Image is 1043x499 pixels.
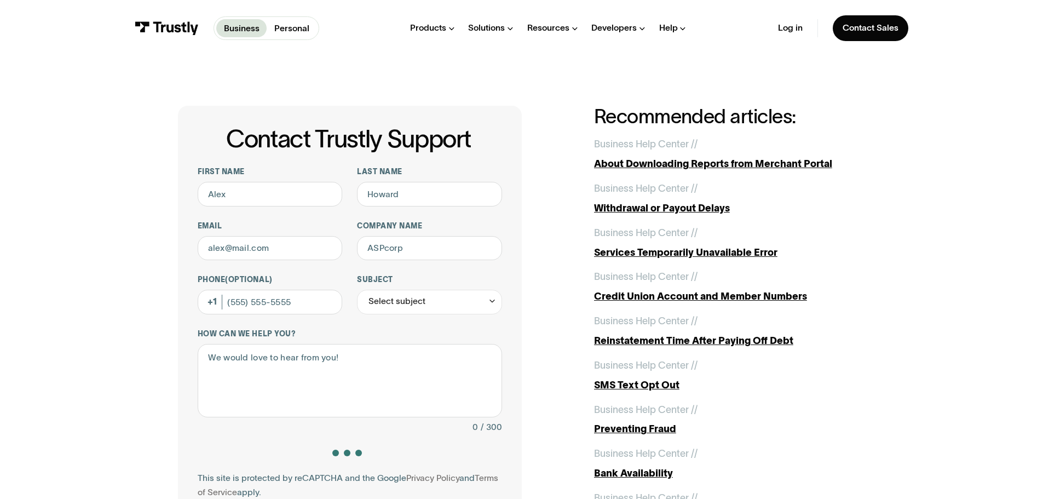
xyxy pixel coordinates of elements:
[694,403,698,417] div: /
[527,22,569,33] div: Resources
[594,201,866,216] div: Withdrawal or Payout Delays
[833,15,908,41] a: Contact Sales
[694,226,698,240] div: /
[594,403,694,417] div: Business Help Center /
[594,245,866,260] div: Services Temporarily Unavailable Error
[357,182,502,207] input: Howard
[594,181,694,196] div: Business Help Center /
[216,19,267,37] a: Business
[594,269,694,284] div: Business Help Center /
[198,221,343,231] label: Email
[225,276,272,284] span: (Optional)
[198,182,343,207] input: Alex
[694,358,698,373] div: /
[410,22,446,33] div: Products
[357,236,502,261] input: ASPcorp
[468,22,505,33] div: Solutions
[594,446,694,461] div: Business Help Center /
[594,106,866,127] h2: Recommended articles:
[195,125,502,152] h1: Contact Trustly Support
[594,289,866,304] div: Credit Union Account and Member Numbers
[594,334,866,348] div: Reinstatement Time After Paying Off Debt
[591,22,637,33] div: Developers
[198,275,343,285] label: Phone
[198,290,343,314] input: (555) 555-5555
[594,137,866,171] a: Business Help Center //About Downloading Reports from Merchant Portal
[694,137,698,152] div: /
[594,226,866,260] a: Business Help Center //Services Temporarily Unavailable Error
[594,137,694,152] div: Business Help Center /
[659,22,678,33] div: Help
[594,466,866,481] div: Bank Availability
[594,269,866,304] a: Business Help Center //Credit Union Account and Member Numbers
[843,22,898,33] div: Contact Sales
[198,236,343,261] input: alex@mail.com
[135,21,199,35] img: Trustly Logo
[594,226,694,240] div: Business Help Center /
[274,22,309,35] p: Personal
[406,473,459,483] a: Privacy Policy
[481,420,502,435] div: / 300
[694,446,698,461] div: /
[357,221,502,231] label: Company name
[267,19,316,37] a: Personal
[694,181,698,196] div: /
[368,294,425,309] div: Select subject
[594,314,866,348] a: Business Help Center //Reinstatement Time After Paying Off Debt
[594,358,866,393] a: Business Help Center //SMS Text Opt Out
[357,167,502,177] label: Last name
[594,181,866,216] a: Business Help Center //Withdrawal or Payout Delays
[198,167,343,177] label: First name
[594,157,866,171] div: About Downloading Reports from Merchant Portal
[594,403,866,437] a: Business Help Center //Preventing Fraud
[594,314,694,329] div: Business Help Center /
[357,275,502,285] label: Subject
[694,314,698,329] div: /
[198,329,502,339] label: How can we help you?
[472,420,478,435] div: 0
[594,422,866,437] div: Preventing Fraud
[694,269,698,284] div: /
[224,22,260,35] p: Business
[594,378,866,393] div: SMS Text Opt Out
[778,22,803,33] a: Log in
[594,358,694,373] div: Business Help Center /
[594,446,866,481] a: Business Help Center //Bank Availability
